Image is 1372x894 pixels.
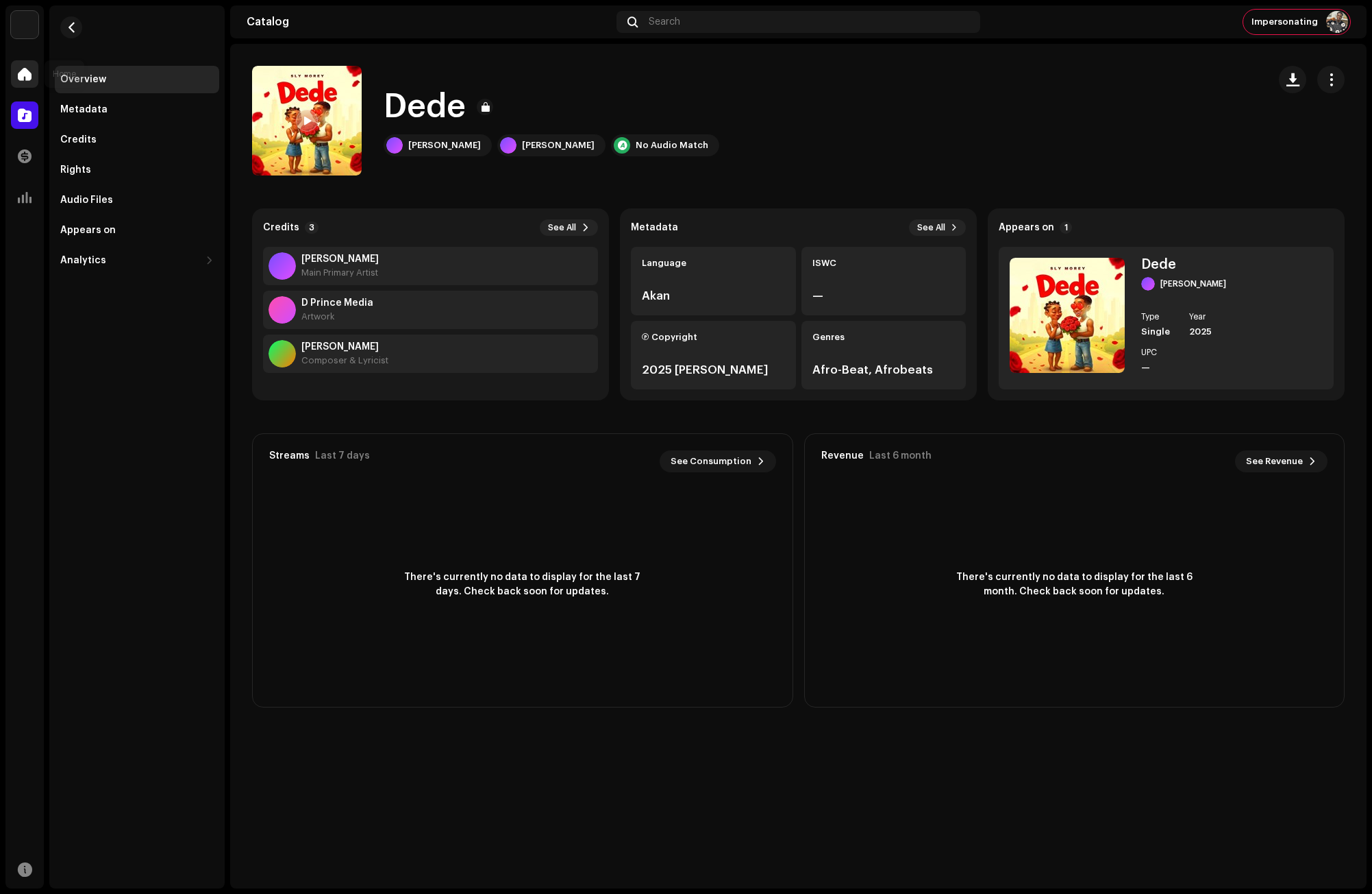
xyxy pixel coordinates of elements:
div: ISWC [812,258,956,269]
div: Language [642,258,785,269]
div: Akan [642,288,785,304]
div: — [1141,362,1178,373]
div: Type [1141,313,1178,321]
button: See All [909,219,966,236]
div: Appears on [60,225,116,236]
span: There's currently no data to display for the last 6 month. Check back soon for updates. [951,570,1197,599]
strong: Metadata [631,222,678,233]
img: 1c16f3de-5afb-4452-805d-3f3454e20b1b [11,11,38,38]
span: Impersonating [1251,16,1318,27]
button: See Consumption [660,450,776,472]
p-badge: 1 [1060,221,1072,234]
img: dfbc385f-a255-4fe1-a044-ccba95477a6d [1010,258,1125,373]
div: — [812,288,956,304]
div: 2025 [1189,326,1226,337]
div: UPC [1141,348,1178,357]
div: Overview [60,74,106,85]
div: Catalog [247,16,611,27]
div: Composer & Lyricist [301,355,388,366]
p-badge: 3 [305,221,319,234]
div: Ⓟ Copyright [642,332,785,343]
button: See All [540,219,598,236]
strong: Credits [263,222,299,233]
re-m-nav-item: Credits [55,126,219,154]
div: Credits [60,134,97,145]
button: See Revenue [1235,450,1327,472]
strong: Appears on [999,222,1054,233]
h1: Dede [384,85,466,129]
strong: Sylvester Peprah [301,341,388,352]
span: See Consumption [671,448,751,475]
div: Last 7 days [315,450,370,461]
div: Revenue [821,450,864,461]
re-m-nav-item: Appears on [55,217,219,244]
strong: D Prince Media [301,298,373,309]
span: Search [649,16,680,27]
div: [PERSON_NAME] [408,140,481,151]
div: 2025 [PERSON_NAME] [642,362,785,378]
div: Artwork [301,311,373,322]
re-m-nav-item: Rights [55,156,219,184]
div: Analytics [60,255,106,266]
strong: Sly Morey [301,254,379,265]
div: Metadata [60,104,108,115]
re-m-nav-item: Metadata [55,96,219,123]
img: 4d5094f2-79b7-4d70-9106-c98fd4e2f7fc [1326,11,1348,33]
div: Single [1141,326,1178,337]
div: Streams [269,450,310,461]
div: Last 6 month [869,450,932,461]
div: [PERSON_NAME] [522,140,595,151]
div: [PERSON_NAME] [1160,278,1226,289]
re-m-nav-item: Audio Files [55,186,219,214]
re-m-nav-dropdown: Analytics [55,247,219,274]
div: Main Primary Artist [301,267,379,278]
span: See All [548,222,576,233]
div: Dede [1141,258,1226,271]
div: No Audio Match [636,140,708,151]
span: There's currently no data to display for the last 7 days. Check back soon for updates. [399,570,646,599]
div: Audio Files [60,195,113,206]
re-m-nav-item: Overview [55,66,219,93]
img: dfbc385f-a255-4fe1-a044-ccba95477a6d [252,66,362,176]
div: Genres [812,332,956,343]
div: Rights [60,165,91,176]
div: Year [1189,313,1226,321]
div: Afro-Beat, Afrobeats [812,362,956,378]
span: See All [917,222,945,233]
span: See Revenue [1246,448,1303,475]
